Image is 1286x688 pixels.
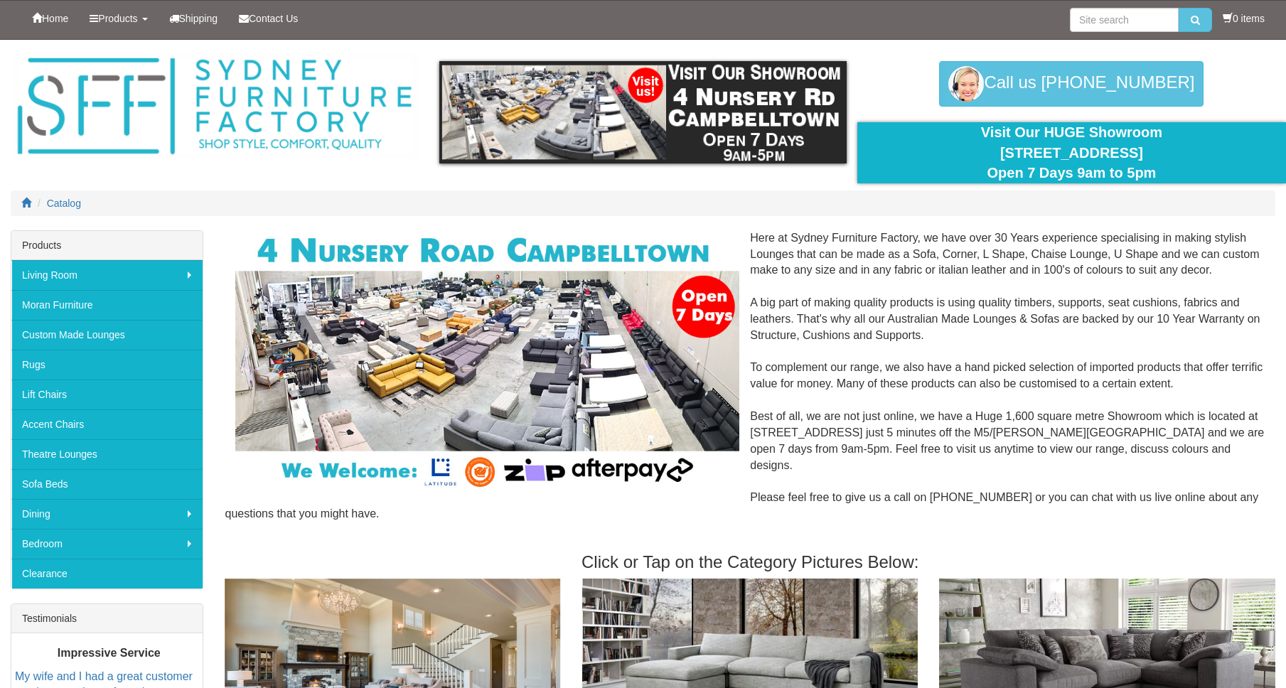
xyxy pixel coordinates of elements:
div: Products [11,231,203,260]
a: Custom Made Lounges [11,320,203,350]
span: Home [42,13,68,24]
a: Living Room [11,260,203,290]
input: Site search [1070,8,1179,32]
a: Home [21,1,79,36]
a: Clearance [11,559,203,588]
a: Shipping [159,1,229,36]
a: Accent Chairs [11,409,203,439]
li: 0 items [1223,11,1265,26]
a: Moran Furniture [11,290,203,320]
div: Here at Sydney Furniture Factory, we have over 30 Years experience specialising in making stylish... [225,230,1275,539]
h3: Click or Tap on the Category Pictures Below: [225,553,1275,571]
a: Lift Chairs [11,380,203,409]
b: Impressive Service [58,647,161,659]
span: Contact Us [249,13,298,24]
a: Products [79,1,158,36]
a: Rugs [11,350,203,380]
span: Shipping [179,13,218,24]
a: Catalog [47,198,81,209]
img: Sydney Furniture Factory [11,54,418,159]
a: Contact Us [228,1,309,36]
a: Theatre Lounges [11,439,203,469]
div: Visit Our HUGE Showroom [STREET_ADDRESS] Open 7 Days 9am to 5pm [868,122,1275,183]
a: Bedroom [11,529,203,559]
img: Corner Modular Lounges [235,230,739,493]
span: Products [98,13,137,24]
a: Dining [11,499,203,529]
a: Sofa Beds [11,469,203,499]
img: showroom.gif [439,61,847,163]
div: Testimonials [11,604,203,633]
